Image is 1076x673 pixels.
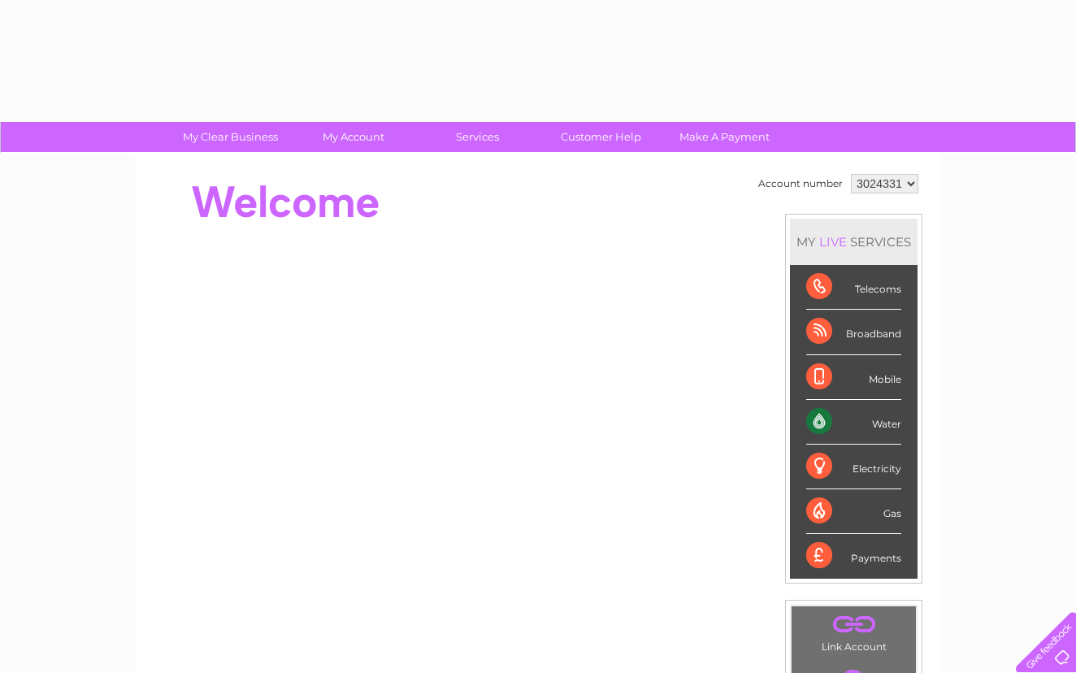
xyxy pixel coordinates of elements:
[790,219,918,265] div: MY SERVICES
[806,445,901,489] div: Electricity
[806,310,901,354] div: Broadband
[806,489,901,534] div: Gas
[657,122,792,152] a: Make A Payment
[754,170,847,198] td: Account number
[806,400,901,445] div: Water
[163,122,297,152] a: My Clear Business
[806,265,901,310] div: Telecoms
[287,122,421,152] a: My Account
[806,534,901,578] div: Payments
[791,606,917,657] td: Link Account
[534,122,668,152] a: Customer Help
[410,122,545,152] a: Services
[816,234,850,250] div: LIVE
[796,610,912,639] a: .
[806,355,901,400] div: Mobile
